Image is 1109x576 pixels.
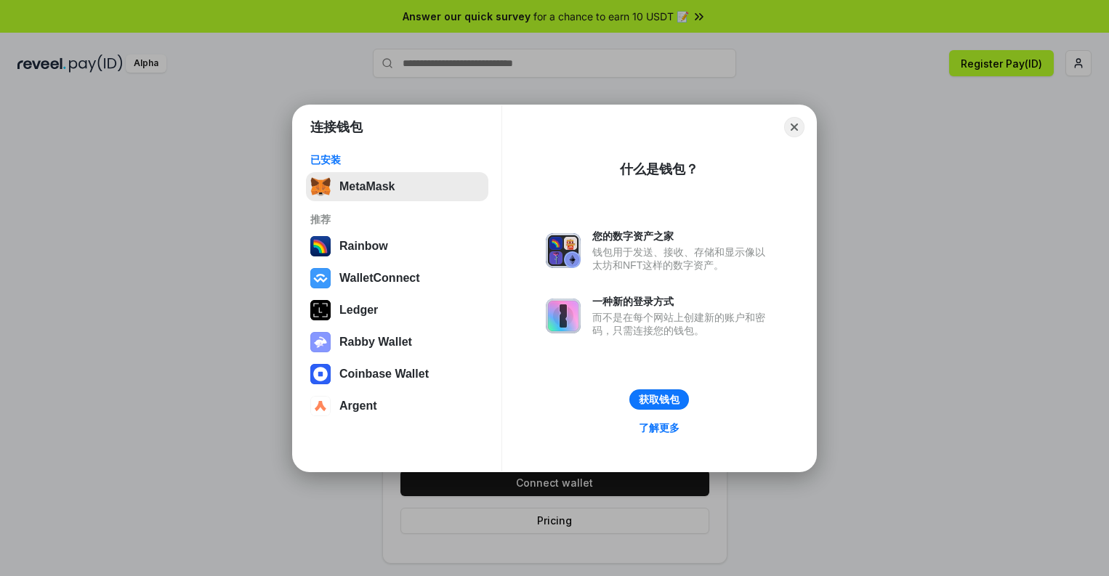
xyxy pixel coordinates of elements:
div: Ledger [339,304,378,317]
div: 什么是钱包？ [620,161,698,178]
button: Ledger [306,296,488,325]
div: 一种新的登录方式 [592,295,773,308]
img: svg+xml,%3Csvg%20xmlns%3D%22http%3A%2F%2Fwww.w3.org%2F2000%2Fsvg%22%20fill%3D%22none%22%20viewBox... [546,233,581,268]
img: svg+xml,%3Csvg%20width%3D%2228%22%20height%3D%2228%22%20viewBox%3D%220%200%2028%2028%22%20fill%3D... [310,268,331,288]
div: WalletConnect [339,272,420,285]
button: Argent [306,392,488,421]
div: Rainbow [339,240,388,253]
div: Argent [339,399,377,413]
h1: 连接钱包 [310,118,363,136]
button: MetaMask [306,172,488,201]
div: 推荐 [310,213,484,226]
div: 获取钱包 [639,393,679,406]
div: 钱包用于发送、接收、存储和显示像以太坊和NFT这样的数字资产。 [592,246,773,272]
img: svg+xml,%3Csvg%20xmlns%3D%22http%3A%2F%2Fwww.w3.org%2F2000%2Fsvg%22%20fill%3D%22none%22%20viewBox... [310,332,331,352]
div: MetaMask [339,180,395,193]
button: Coinbase Wallet [306,360,488,389]
img: svg+xml,%3Csvg%20width%3D%22120%22%20height%3D%22120%22%20viewBox%3D%220%200%20120%20120%22%20fil... [310,236,331,256]
img: svg+xml,%3Csvg%20width%3D%2228%22%20height%3D%2228%22%20viewBox%3D%220%200%2028%2028%22%20fill%3D... [310,396,331,416]
a: 了解更多 [630,418,688,437]
img: svg+xml,%3Csvg%20fill%3D%22none%22%20height%3D%2233%22%20viewBox%3D%220%200%2035%2033%22%20width%... [310,177,331,197]
button: WalletConnect [306,264,488,293]
button: Rainbow [306,232,488,261]
div: Coinbase Wallet [339,368,429,381]
img: svg+xml,%3Csvg%20xmlns%3D%22http%3A%2F%2Fwww.w3.org%2F2000%2Fsvg%22%20fill%3D%22none%22%20viewBox... [546,299,581,333]
button: Close [784,117,804,137]
img: svg+xml,%3Csvg%20xmlns%3D%22http%3A%2F%2Fwww.w3.org%2F2000%2Fsvg%22%20width%3D%2228%22%20height%3... [310,300,331,320]
button: Rabby Wallet [306,328,488,357]
div: 了解更多 [639,421,679,434]
button: 获取钱包 [629,389,689,410]
img: svg+xml,%3Csvg%20width%3D%2228%22%20height%3D%2228%22%20viewBox%3D%220%200%2028%2028%22%20fill%3D... [310,364,331,384]
div: 已安装 [310,153,484,166]
div: Rabby Wallet [339,336,412,349]
div: 而不是在每个网站上创建新的账户和密码，只需连接您的钱包。 [592,311,773,337]
div: 您的数字资产之家 [592,230,773,243]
